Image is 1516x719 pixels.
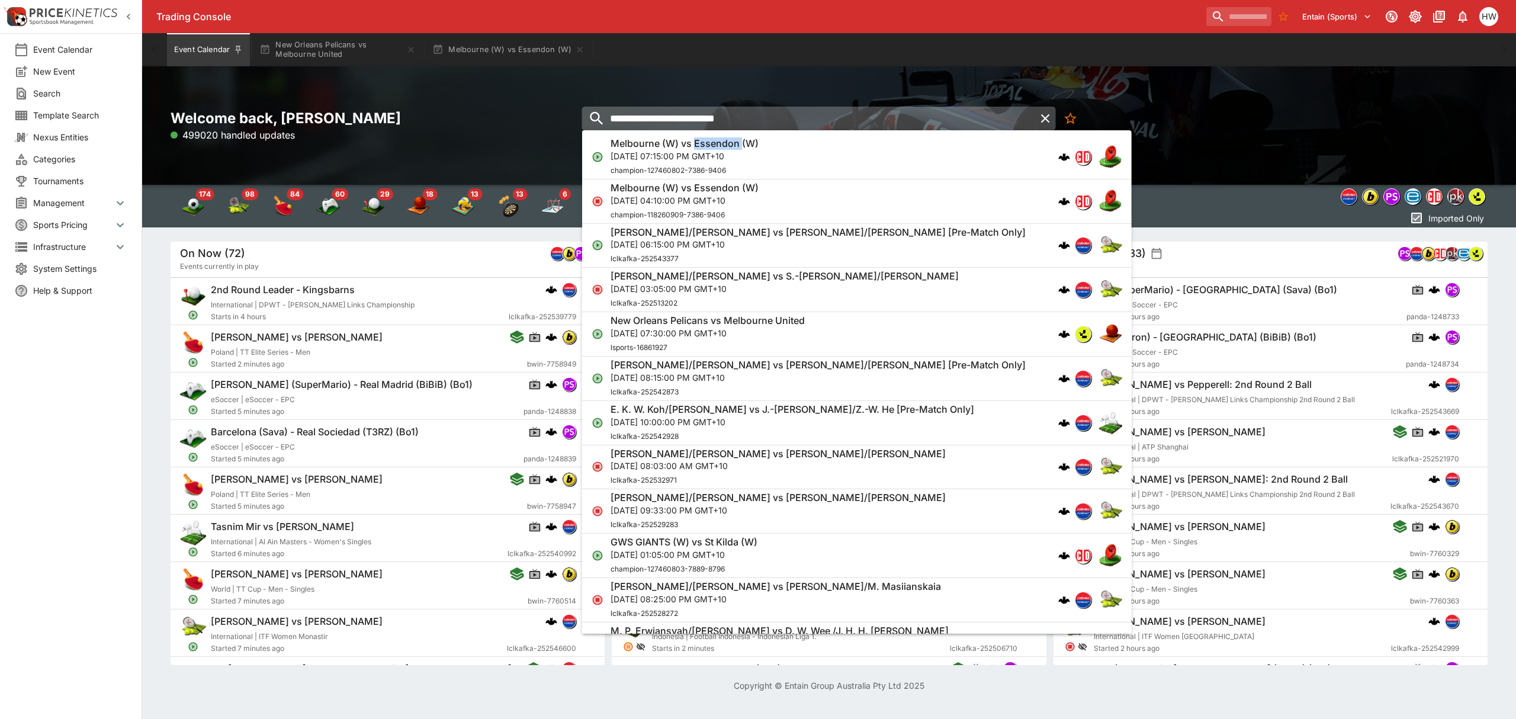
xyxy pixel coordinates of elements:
div: cerberus [1428,426,1440,438]
div: cerberus [1428,378,1440,390]
span: Sports Pricing [33,219,113,231]
div: Trading Console [156,11,1202,23]
span: lclkafka-252546600 [507,643,576,654]
div: betradar [1405,188,1421,205]
img: esports.png [621,662,647,688]
p: Imported Only [1428,212,1484,224]
div: lclkafka [1075,237,1091,253]
h6: Lille (Petruchio) - [GEOGRAPHIC_DATA] (D3VA) (Bo1) [1094,663,1331,675]
img: logo-cerberus.svg [545,284,557,296]
span: International | DPWT - [PERSON_NAME] Links Championship [211,300,415,309]
img: lclkafka.png [1446,615,1459,628]
span: lclkafka-252521970 [1392,453,1459,465]
div: lsports [1469,188,1485,205]
div: cerberus [1058,151,1070,163]
span: lclkafka-252543669 [1391,406,1459,418]
div: betradar [1457,246,1471,261]
h6: [PERSON_NAME] vs [PERSON_NAME] [1094,568,1266,580]
img: pricekinetics.png [1448,189,1463,204]
svg: Open [188,310,198,320]
h6: [PERSON_NAME] vs [PERSON_NAME] [211,615,383,628]
div: cerberus [545,378,557,390]
span: Started 5 minutes ago [211,406,523,418]
span: International | ATP Shanghai [1094,442,1189,451]
div: Esports [316,194,340,218]
svg: Open [188,405,198,415]
div: lclkafka [550,246,564,261]
span: champion-127460802-7386-9406 [611,166,726,175]
span: panda-1248734 [1406,358,1459,370]
button: Event Calendar [167,33,250,66]
span: Search [33,87,127,99]
img: pandascore.png [1384,189,1399,204]
img: tennis.png [180,614,206,640]
span: 84 [287,188,303,200]
div: championdata [1426,188,1443,205]
p: [DATE] 04:10:00 PM GMT+10 [611,194,759,207]
img: bwin.png [563,567,576,580]
p: [DATE] 03:05:00 PM GMT+10 [611,283,959,295]
h6: [PERSON_NAME]/[PERSON_NAME] vs [PERSON_NAME]/[PERSON_NAME] [Pre-Match Only] [611,359,1026,371]
div: Harrison Walker [1479,7,1498,26]
img: PriceKinetics Logo [4,5,27,28]
img: soccer.png [621,614,647,640]
p: [DATE] 06:15:00 PM GMT+10 [611,238,1026,251]
span: System Settings [33,262,127,275]
img: lclkafka.png [563,283,576,296]
img: lclkafka.png [1341,189,1357,204]
div: Basketball [406,194,430,218]
img: golf [361,194,385,218]
img: lclkafka.png [563,520,576,533]
img: lclkafka.png [551,247,564,260]
p: [DATE] 07:30:00 PM GMT+10 [611,327,805,339]
img: lclkafka.png [563,662,576,675]
button: Melbourne (W) vs Essendon (W) [425,33,592,66]
h6: New Orleans Pelicans vs Melbourne United [611,314,805,327]
svg: Open [592,151,603,163]
img: logo-cerberus.svg [1058,151,1070,163]
img: pandascore.png [574,247,587,260]
img: table_tennis.png [180,567,206,593]
span: Template Search [33,109,127,121]
img: pandascore.png [1446,330,1459,344]
span: bwin-7758949 [527,358,576,370]
img: ice_hockey [541,194,565,218]
h6: [PERSON_NAME] vs [PERSON_NAME] [211,568,383,580]
button: Documentation [1428,6,1450,27]
span: Categories [33,153,127,165]
img: logo-cerberus.svg [1058,239,1070,251]
button: Imported Only [1406,208,1488,227]
svg: Open [188,452,198,463]
div: cerberus [1058,284,1070,296]
img: badminton.png [180,519,206,545]
button: Connected to PK [1381,6,1402,27]
button: settings [1151,248,1162,259]
h2: Welcome back, [PERSON_NAME] [171,109,605,127]
img: bwin.png [563,473,576,486]
img: betradar.png [1405,189,1421,204]
img: pricekinetics.png [1446,247,1459,260]
svg: Open [592,417,603,429]
img: logo-cerberus.svg [987,663,998,675]
span: Infrastructure [33,240,113,253]
span: Started 3 hours ago [1094,358,1406,370]
img: pandascore.png [1398,247,1411,260]
div: Event type filters [171,185,801,227]
h6: MS [PERSON_NAME] Lod vs SC Bnei Yaffo [DEMOGRAPHIC_DATA] [211,663,512,675]
div: pricekinetics [1447,188,1464,205]
img: championdata.png [1075,149,1091,165]
img: darts [496,194,520,218]
img: championdata.png [1075,548,1091,563]
div: cerberus [1428,331,1440,343]
span: lclkafka-252543670 [1390,500,1459,512]
div: cerberus [545,426,557,438]
h6: Melbourne (W) vs Essendon (W) [611,137,759,150]
span: Started 5 minutes ago [211,453,523,465]
img: tennis.png [1099,278,1122,301]
div: pandascore [1445,330,1459,344]
div: Tennis [226,194,250,218]
span: Tournaments [33,175,127,187]
span: 174 [195,188,214,200]
span: 18 [422,188,437,200]
div: Golf [361,194,385,218]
